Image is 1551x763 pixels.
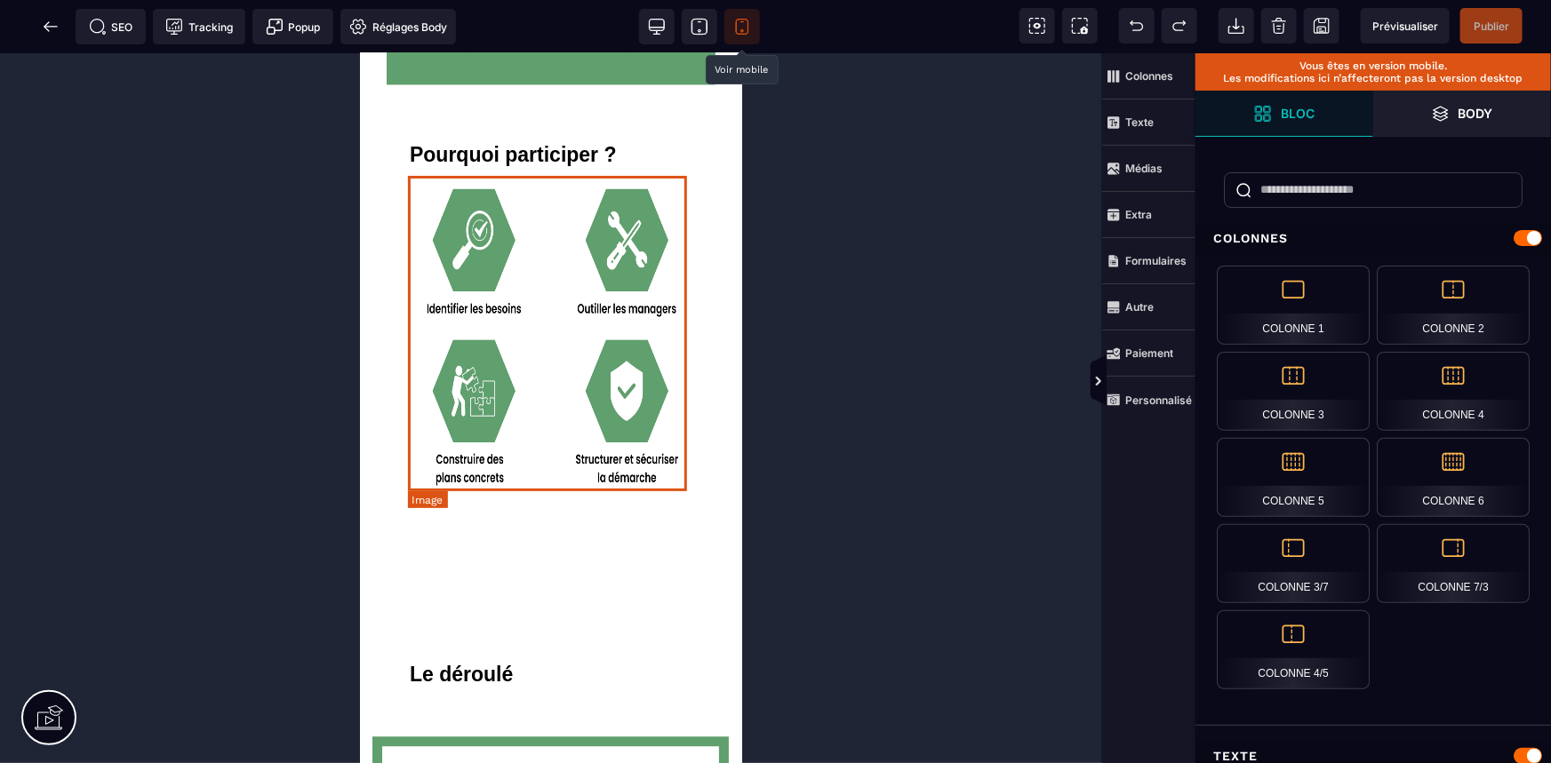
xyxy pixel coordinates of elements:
[252,9,333,44] span: Créer une alerte modale
[1373,91,1551,137] span: Ouvrir les calques
[1377,352,1530,431] div: Colonne 4
[89,18,133,36] span: SEO
[1102,330,1195,377] span: Paiement
[52,123,331,439] img: 445e89f36e78d370ea1e978a801a62f1_Capture_d'%C3%A9cran_2025-10-02_144512.png
[1195,355,1213,409] span: Afficher les vues
[1162,8,1197,44] span: Rétablir
[1217,438,1370,517] div: Colonne 5
[1377,266,1530,345] div: Colonne 2
[1204,72,1542,84] p: Les modifications ici n’affecteront pas la version desktop
[76,9,146,44] span: Métadata SEO
[349,18,447,36] span: Réglages Body
[165,18,233,36] span: Tracking
[682,9,717,44] span: Voir tablette
[1204,60,1542,72] p: Vous êtes en version mobile.
[1019,8,1055,44] span: Voir les composants
[1217,352,1370,431] div: Colonne 3
[1195,91,1373,137] span: Ouvrir les blocs
[1304,8,1339,44] span: Enregistrer
[1125,115,1154,129] strong: Texte
[1102,192,1195,238] span: Extra
[1281,107,1315,120] strong: Bloc
[1125,346,1173,360] strong: Paiement
[340,9,456,44] span: Favicon
[1125,162,1163,175] strong: Médias
[639,9,675,44] span: Voir bureau
[1102,238,1195,284] span: Formulaires
[1217,610,1370,689] div: Colonne 4/5
[1102,53,1195,99] span: Colonnes
[266,18,321,36] span: Popup
[1125,300,1154,314] strong: Autre
[1102,284,1195,330] span: Autre
[1102,377,1195,423] span: Personnalisé
[1372,20,1438,33] span: Prévisualiser
[50,90,356,115] div: Pourquoi participer ?
[1261,8,1297,44] span: Nettoyage
[1459,107,1493,120] strong: Body
[1102,99,1195,146] span: Texte
[1217,524,1370,603] div: Colonne 3/7
[1219,8,1254,44] span: Importer
[1119,8,1155,44] span: Défaire
[1062,8,1098,44] span: Capture d'écran
[724,9,760,44] span: Voir mobile
[1125,208,1152,221] strong: Extra
[1125,393,1192,407] strong: Personnalisé
[1125,69,1173,83] strong: Colonnes
[1125,254,1187,267] strong: Formulaires
[153,9,245,44] span: Code de suivi
[1102,146,1195,192] span: Médias
[1195,222,1551,255] div: Colonnes
[1361,8,1450,44] span: Aperçu
[33,9,68,44] span: Retour
[1377,524,1530,603] div: Colonne 7/3
[1377,438,1530,517] div: Colonne 6
[1474,20,1509,33] span: Publier
[50,609,356,634] div: Le déroulé
[1460,8,1523,44] span: Enregistrer le contenu
[1217,266,1370,345] div: Colonne 1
